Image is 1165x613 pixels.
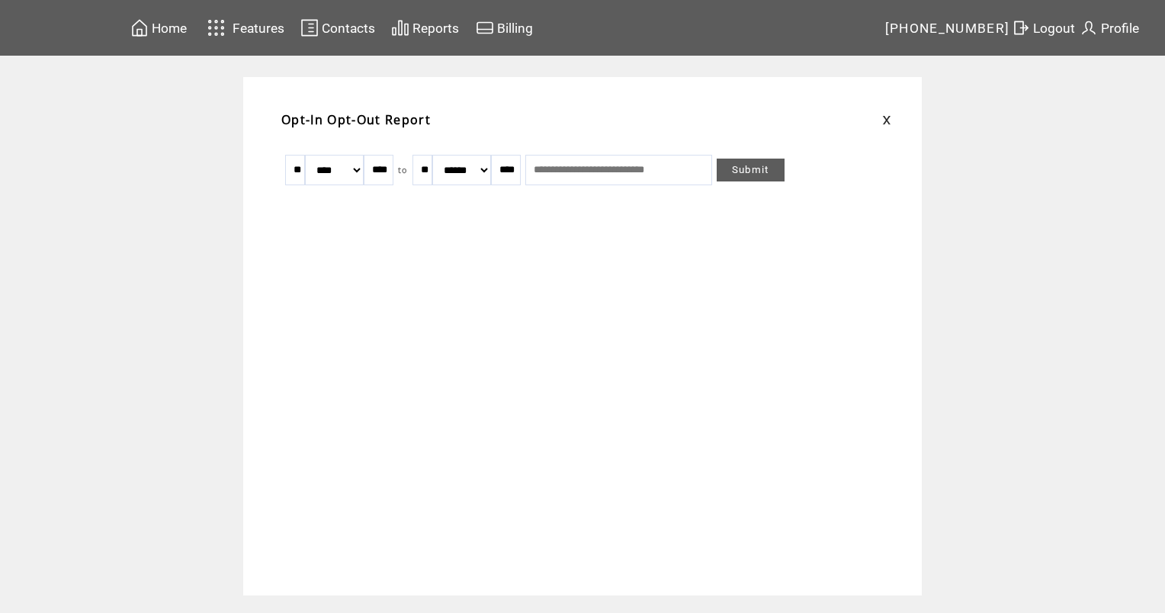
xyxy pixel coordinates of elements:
[322,21,375,36] span: Contacts
[389,16,461,40] a: Reports
[298,16,377,40] a: Contacts
[233,21,284,36] span: Features
[1080,18,1098,37] img: profile.svg
[1012,18,1030,37] img: exit.svg
[398,165,408,175] span: to
[885,21,1010,36] span: [PHONE_NUMBER]
[412,21,459,36] span: Reports
[391,18,409,37] img: chart.svg
[473,16,535,40] a: Billing
[1101,21,1139,36] span: Profile
[203,15,229,40] img: features.svg
[130,18,149,37] img: home.svg
[300,18,319,37] img: contacts.svg
[1033,21,1075,36] span: Logout
[128,16,189,40] a: Home
[152,21,187,36] span: Home
[201,13,287,43] a: Features
[717,159,785,181] a: Submit
[1077,16,1141,40] a: Profile
[497,21,533,36] span: Billing
[476,18,494,37] img: creidtcard.svg
[1009,16,1077,40] a: Logout
[281,111,431,128] span: Opt-In Opt-Out Report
